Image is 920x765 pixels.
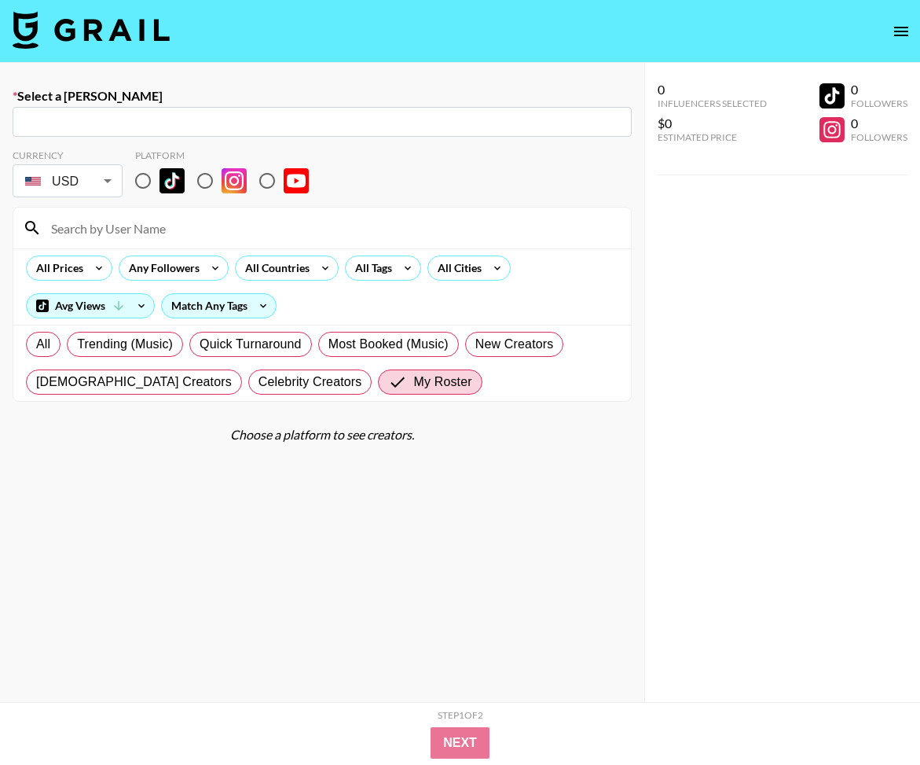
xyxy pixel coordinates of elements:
div: Followers [851,97,907,109]
span: All [36,335,50,354]
img: Instagram [222,168,247,193]
div: Platform [135,149,321,161]
span: New Creators [475,335,554,354]
span: [DEMOGRAPHIC_DATA] Creators [36,373,232,392]
input: Search by User Name [42,215,621,241]
div: Match Any Tags [162,294,276,318]
div: 0 [658,82,767,97]
span: My Roster [413,373,471,392]
div: All Tags [346,256,395,280]
div: 0 [851,116,907,131]
label: Select a [PERSON_NAME] [13,88,632,104]
div: All Countries [236,256,313,280]
span: Celebrity Creators [258,373,362,392]
button: Next [431,727,489,759]
span: Trending (Music) [77,335,173,354]
div: Followers [851,131,907,143]
span: Quick Turnaround [200,335,302,354]
div: Influencers Selected [658,97,767,109]
div: Estimated Price [658,131,767,143]
div: Choose a platform to see creators. [13,427,632,443]
div: All Cities [428,256,485,280]
span: Most Booked (Music) [328,335,449,354]
div: Any Followers [119,256,203,280]
button: open drawer [885,16,917,47]
img: Grail Talent [13,11,170,49]
div: Avg Views [27,294,154,318]
div: Step 1 of 2 [438,709,483,721]
img: TikTok [159,168,185,193]
div: Currency [13,149,123,161]
div: 0 [851,82,907,97]
div: All Prices [27,256,86,280]
div: $0 [658,116,767,131]
img: YouTube [284,168,309,193]
div: USD [16,167,119,195]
